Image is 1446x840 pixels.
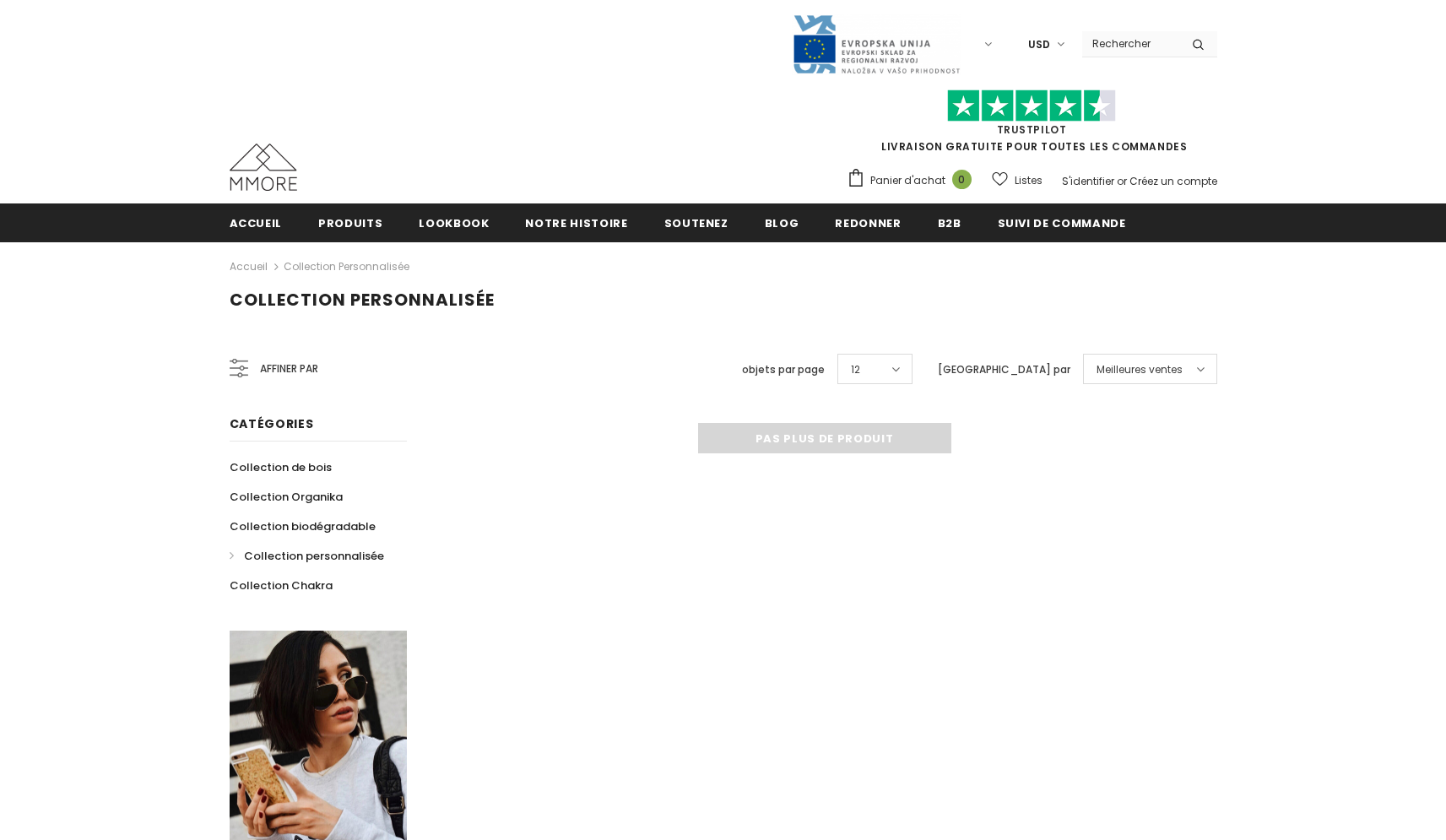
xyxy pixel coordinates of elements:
span: Panier d'achat [870,172,945,189]
span: 12 [851,361,860,378]
span: Suivi de commande [998,215,1126,231]
a: Collection Chakra [230,571,333,600]
span: soutenez [664,215,728,231]
span: Collection Organika [230,489,343,505]
a: Suivi de commande [998,203,1126,241]
span: USD [1028,36,1050,53]
a: Blog [765,203,799,241]
span: Meilleures ventes [1097,361,1183,378]
img: Cas MMORE [230,144,297,191]
a: Lookbook [419,203,489,241]
a: Collection biodégradable [230,512,376,541]
a: S'identifier [1062,174,1114,188]
a: Panier d'achat 0 [847,168,980,193]
span: LIVRAISON GRATUITE POUR TOUTES LES COMMANDES [847,97,1217,154]
a: Produits [318,203,382,241]
label: [GEOGRAPHIC_DATA] par [938,361,1070,378]
a: Collection personnalisée [284,259,409,274]
input: Search Site [1082,31,1179,56]
span: B2B [938,215,961,231]
a: Accueil [230,257,268,277]
a: Collection Organika [230,482,343,512]
span: Redonner [835,215,901,231]
span: Affiner par [260,360,318,378]
a: Collection personnalisée [230,541,384,571]
a: Redonner [835,203,901,241]
span: Catégories [230,415,314,432]
a: soutenez [664,203,728,241]
span: Collection Chakra [230,577,333,593]
a: B2B [938,203,961,241]
span: Notre histoire [525,215,627,231]
span: Collection de bois [230,459,332,475]
a: Listes [992,165,1043,195]
span: Blog [765,215,799,231]
a: TrustPilot [997,122,1067,137]
span: or [1117,174,1127,188]
span: 0 [952,170,972,189]
span: Collection personnalisée [230,288,495,312]
span: Produits [318,215,382,231]
img: Javni Razpis [792,14,961,75]
span: Accueil [230,215,283,231]
a: Notre histoire [525,203,627,241]
a: Créez un compte [1129,174,1217,188]
a: Collection de bois [230,453,332,482]
label: objets par page [742,361,825,378]
span: Collection biodégradable [230,518,376,534]
img: Faites confiance aux étoiles pilotes [947,89,1116,122]
a: Javni Razpis [792,36,961,51]
span: Collection personnalisée [244,548,384,564]
a: Accueil [230,203,283,241]
span: Listes [1015,172,1043,189]
span: Lookbook [419,215,489,231]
